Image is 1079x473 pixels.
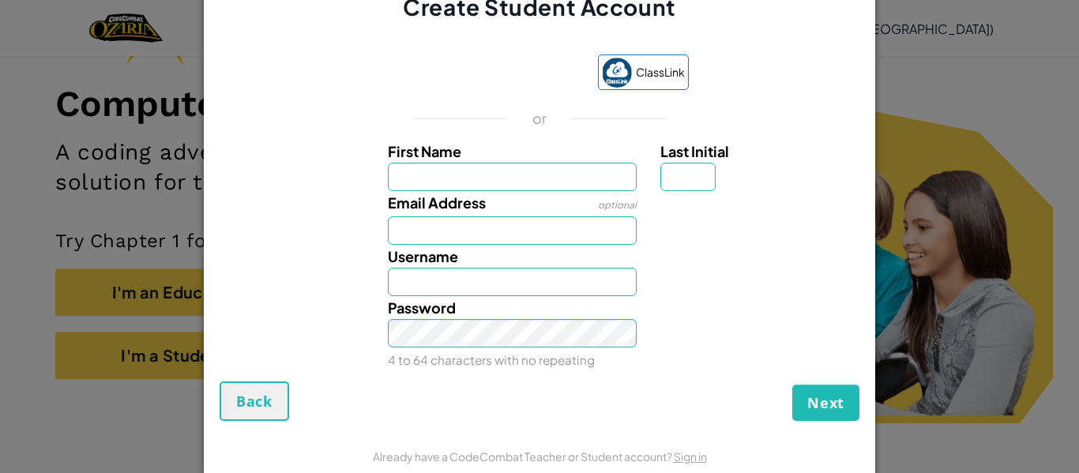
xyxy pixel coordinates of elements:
[598,199,637,211] span: optional
[388,298,456,317] span: Password
[807,393,844,412] span: Next
[388,352,595,367] small: 4 to 64 characters with no repeating
[602,58,632,88] img: classlink-logo-small.png
[636,61,685,84] span: ClassLink
[388,193,486,212] span: Email Address
[674,449,707,464] a: Sign in
[532,109,547,128] p: or
[236,392,273,411] span: Back
[792,385,859,421] button: Next
[373,449,674,464] span: Already have a CodeCombat Teacher or Student account?
[220,381,289,421] button: Back
[388,247,458,265] span: Username
[388,142,461,160] span: First Name
[382,57,590,92] iframe: Sign in with Google Button
[660,142,729,160] span: Last Initial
